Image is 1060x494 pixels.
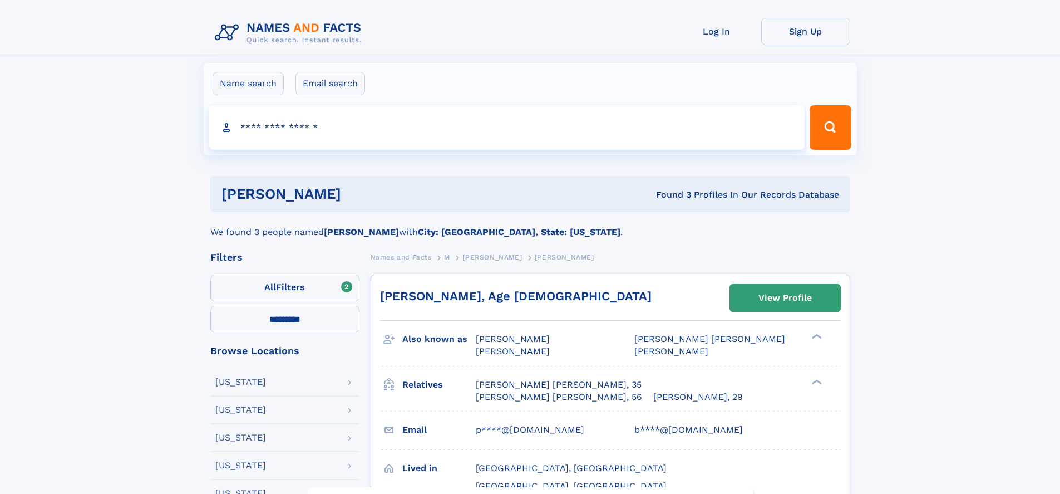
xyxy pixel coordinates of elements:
a: View Profile [730,285,840,311]
span: [PERSON_NAME] [PERSON_NAME] [634,334,785,344]
img: Logo Names and Facts [210,18,371,48]
h3: Also known as [402,330,476,349]
span: [PERSON_NAME] [634,346,708,356]
span: [GEOGRAPHIC_DATA], [GEOGRAPHIC_DATA] [476,463,667,473]
a: Log In [672,18,761,45]
a: [PERSON_NAME] [PERSON_NAME], 56 [476,391,642,403]
span: [GEOGRAPHIC_DATA], [GEOGRAPHIC_DATA] [476,481,667,491]
h1: [PERSON_NAME] [221,187,499,201]
a: M [444,250,450,264]
span: [PERSON_NAME] [535,253,594,261]
a: [PERSON_NAME], 29 [653,391,743,403]
span: [PERSON_NAME] [462,253,522,261]
div: Browse Locations [210,346,359,356]
label: Filters [210,275,359,301]
label: Name search [213,72,284,95]
div: [US_STATE] [215,378,266,387]
div: [US_STATE] [215,433,266,442]
div: [US_STATE] [215,405,266,414]
span: [PERSON_NAME] [476,346,550,356]
h3: Email [402,420,476,439]
label: Email search [295,72,365,95]
h3: Lived in [402,459,476,478]
b: [PERSON_NAME] [324,227,399,237]
div: ❯ [809,378,822,385]
span: [PERSON_NAME] [476,334,550,344]
div: We found 3 people named with . [210,212,850,239]
div: ❯ [809,333,822,340]
a: Sign Up [761,18,850,45]
span: All [264,282,276,292]
a: Names and Facts [371,250,432,264]
div: View Profile [758,285,812,311]
h3: Relatives [402,375,476,394]
input: search input [209,105,805,150]
button: Search Button [810,105,851,150]
div: Found 3 Profiles In Our Records Database [499,189,839,201]
a: [PERSON_NAME], Age [DEMOGRAPHIC_DATA] [380,289,652,303]
span: M [444,253,450,261]
b: City: [GEOGRAPHIC_DATA], State: [US_STATE] [418,227,620,237]
a: [PERSON_NAME] [PERSON_NAME], 35 [476,379,642,391]
div: [US_STATE] [215,461,266,470]
a: [PERSON_NAME] [462,250,522,264]
div: Filters [210,252,359,262]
